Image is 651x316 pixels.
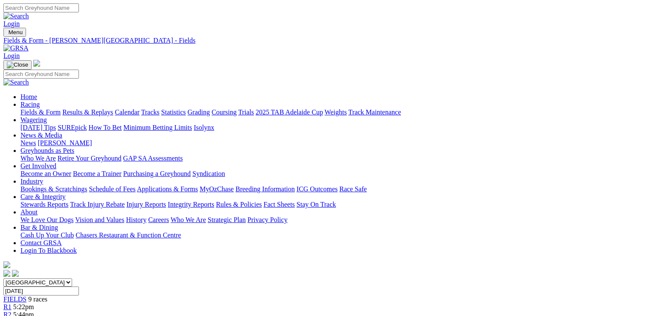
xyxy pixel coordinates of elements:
a: Injury Reports [126,201,166,208]
a: Cash Up Your Club [20,231,74,239]
a: Login To Blackbook [20,247,77,254]
a: Integrity Reports [168,201,214,208]
a: Bookings & Scratchings [20,185,87,193]
a: News & Media [20,132,62,139]
span: 5:22pm [13,303,34,310]
a: Trials [238,108,254,116]
a: Login [3,52,20,59]
a: Weights [325,108,347,116]
a: Breeding Information [235,185,295,193]
a: ICG Outcomes [296,185,337,193]
a: Chasers Restaurant & Function Centre [76,231,181,239]
img: GRSA [3,44,29,52]
a: Become a Trainer [73,170,122,177]
div: News & Media [20,139,648,147]
a: 2025 TAB Adelaide Cup [256,108,323,116]
a: [DATE] Tips [20,124,56,131]
a: Syndication [192,170,225,177]
a: [PERSON_NAME] [38,139,92,146]
a: Fields & Form [20,108,61,116]
input: Select date [3,287,79,296]
a: Careers [148,216,169,223]
a: History [126,216,146,223]
a: Calendar [115,108,139,116]
a: Stay On Track [296,201,336,208]
a: Minimum Betting Limits [123,124,192,131]
div: Industry [20,185,648,193]
div: Bar & Dining [20,231,648,239]
img: logo-grsa-white.png [33,60,40,67]
a: Grading [188,108,210,116]
a: Become an Owner [20,170,71,177]
a: Retire Your Greyhound [58,155,122,162]
a: Racing [20,101,40,108]
button: Toggle navigation [3,60,32,70]
div: Greyhounds as Pets [20,155,648,162]
a: Greyhounds as Pets [20,147,74,154]
a: Race Safe [339,185,366,193]
a: Fact Sheets [264,201,295,208]
div: Care & Integrity [20,201,648,208]
button: Toggle navigation [3,28,26,37]
img: Close [7,61,28,68]
a: R1 [3,303,12,310]
img: Search [3,79,29,86]
div: About [20,216,648,224]
a: Who We Are [171,216,206,223]
a: FIELDS [3,296,26,303]
a: MyOzChase [200,185,234,193]
a: Fields & Form - [PERSON_NAME][GEOGRAPHIC_DATA] - Fields [3,37,648,44]
div: Get Involved [20,170,648,178]
a: Coursing [212,108,237,116]
a: Privacy Policy [247,216,288,223]
img: Search [3,12,29,20]
a: Results & Replays [62,108,113,116]
a: Track Maintenance [349,108,401,116]
a: About [20,208,38,216]
a: Isolynx [194,124,214,131]
a: Wagering [20,116,47,123]
a: Schedule of Fees [89,185,135,193]
a: News [20,139,36,146]
a: Rules & Policies [216,201,262,208]
a: Stewards Reports [20,201,68,208]
a: Bar & Dining [20,224,58,231]
a: Login [3,20,20,27]
a: Track Injury Rebate [70,201,125,208]
img: twitter.svg [12,270,19,277]
a: Purchasing a Greyhound [123,170,191,177]
a: Who We Are [20,155,56,162]
a: Industry [20,178,43,185]
input: Search [3,70,79,79]
a: Statistics [161,108,186,116]
span: 9 races [28,296,47,303]
a: We Love Our Dogs [20,216,73,223]
a: GAP SA Assessments [123,155,183,162]
a: Tracks [141,108,160,116]
img: logo-grsa-white.png [3,261,10,268]
span: Menu [9,29,23,35]
div: Racing [20,108,648,116]
a: Contact GRSA [20,239,61,246]
a: How To Bet [89,124,122,131]
a: Strategic Plan [208,216,246,223]
a: Applications & Forms [137,185,198,193]
div: Wagering [20,124,648,132]
input: Search [3,3,79,12]
img: facebook.svg [3,270,10,277]
a: Get Involved [20,162,56,170]
a: SUREpick [58,124,87,131]
a: Home [20,93,37,100]
a: Vision and Values [75,216,124,223]
a: Care & Integrity [20,193,66,200]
